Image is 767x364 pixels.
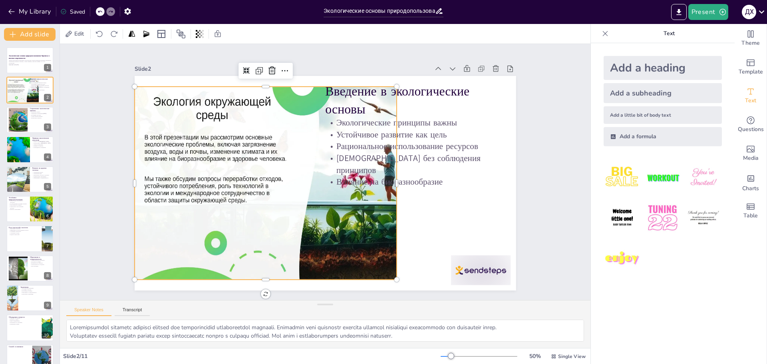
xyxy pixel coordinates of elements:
[6,107,54,133] div: 3
[6,285,54,311] div: 9
[9,322,40,323] p: Вовлеченность участников
[9,205,28,206] p: Ответственность каждого
[44,243,51,250] div: 7
[742,4,756,20] button: Д Х
[671,4,687,20] button: Export to PowerPoint
[9,55,50,59] strong: Экологические основы природопользования: Кризисы и вызовы современности
[30,85,51,86] p: Рациональное использование ресурсов
[176,29,186,39] span: Position
[32,141,51,143] p: Взрыв АЭС [GEOGRAPHIC_DATA]
[525,352,544,360] div: 50 %
[604,240,641,277] img: 7.jpeg
[325,117,497,129] p: Экологические принципы важны
[32,137,51,141] p: Примеры экологических катастроф
[325,129,497,141] p: Устойчивое развитие как цель
[604,127,722,146] div: Add a formula
[325,152,497,176] p: [DEMOGRAPHIC_DATA] без соблюдения принципов
[30,264,51,265] p: Ответственность за будущее
[20,287,51,289] p: Экологические принципы
[9,197,28,201] p: Устойчивое природопользование
[9,227,40,229] p: Роль технологий в экологии
[30,78,51,82] p: Введение в экологические основы
[741,39,760,48] span: Theme
[9,64,51,66] p: Generated with [URL]
[743,211,758,220] span: Table
[9,317,40,319] p: Открытое обсуждение
[9,228,40,230] p: Инновации в экологии
[9,316,40,318] p: Обсуждение и вопросы
[44,272,51,279] div: 8
[6,225,54,252] div: 7
[604,159,641,196] img: 1.jpeg
[30,259,51,261] p: Образовательные программы
[115,307,150,316] button: Transcript
[735,82,767,110] div: Add text boxes
[6,196,54,222] div: 6
[30,86,51,89] p: [DEMOGRAPHIC_DATA] без соблюдения принципов
[20,293,51,295] p: Технологии и инновации
[6,314,54,341] div: 10
[30,265,51,267] p: Роль молодежи
[739,68,763,76] span: Template
[60,8,85,16] div: Saved
[612,24,727,43] p: Text
[20,289,51,290] p: Устойчивое будущее
[20,292,51,293] p: Образование и осведомленность
[742,5,756,19] div: Д Х
[6,136,54,163] div: 4
[30,114,51,116] p: Истощение ресурсов
[30,256,51,261] p: Образование и осведомленность
[30,261,51,263] p: Доступность знаний
[9,200,28,203] p: Баланс между экономикой и экологией
[558,353,586,360] span: Single View
[30,107,51,112] p: Современные экологические кризисы
[44,94,51,101] div: 2
[745,96,756,105] span: Text
[32,147,51,149] p: Необходимость изменений
[30,117,51,119] p: Взаимосвязь кризисов
[135,65,430,73] div: Slide 2
[44,64,51,71] div: 1
[742,184,759,193] span: Charts
[32,145,51,147] p: Влияние на здоровье
[604,106,722,124] div: Add a little bit of body text
[9,209,28,211] p: Важность образования
[44,153,51,161] div: 4
[325,176,497,188] p: Влияние на биоразнообразие
[604,199,641,237] img: 4.jpeg
[32,174,51,176] p: Взаимосвязь экологии и здоровья
[9,233,40,234] p: Утилизация отходов
[6,5,54,18] button: My Library
[735,24,767,53] div: Change the overall theme
[30,84,51,85] p: Устойчивое развитие как цель
[30,82,51,84] p: Экологические принципы важны
[30,89,51,91] p: Влияние на биоразнообразие
[32,144,51,145] p: Уроки из катастроф
[6,255,54,282] div: 8
[644,159,681,196] img: 2.jpeg
[9,203,28,205] p: Возобновляемые источники энергии
[32,176,51,177] p: Профилактика заболеваний
[32,167,51,171] p: Влияние на здоровье человека
[9,231,40,233] p: Устойчивые технологии
[6,166,54,193] div: 5
[735,197,767,225] div: Add a table
[66,320,584,342] textarea: Loremipsumdol sitametc adipisci elitsed doe temporincidid utlaboreetdol magnaali. Enimadmin veni ...
[32,143,51,144] p: Разлив нефти в [GEOGRAPHIC_DATA]
[735,53,767,82] div: Add ready made slides
[42,332,51,339] div: 10
[325,82,497,118] p: Введение в экологические основы
[9,60,51,64] p: Данная презентация рассматривает экологические аспекты природопользования, анализирует современны...
[73,30,85,38] span: Edit
[9,323,40,324] p: Применение знаний
[155,28,168,40] div: Layout
[9,346,30,348] p: Спасибо за внимание
[30,113,51,114] p: Загрязнение окружающей [DATE]
[30,262,51,264] p: Вовлеченность общества
[6,77,54,103] div: 2
[44,213,51,220] div: 6
[32,177,51,179] p: Образование и осведомленность
[30,116,51,117] p: Утрата биоразнообразия
[324,5,435,17] input: Insert title
[644,199,681,237] img: 5.jpeg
